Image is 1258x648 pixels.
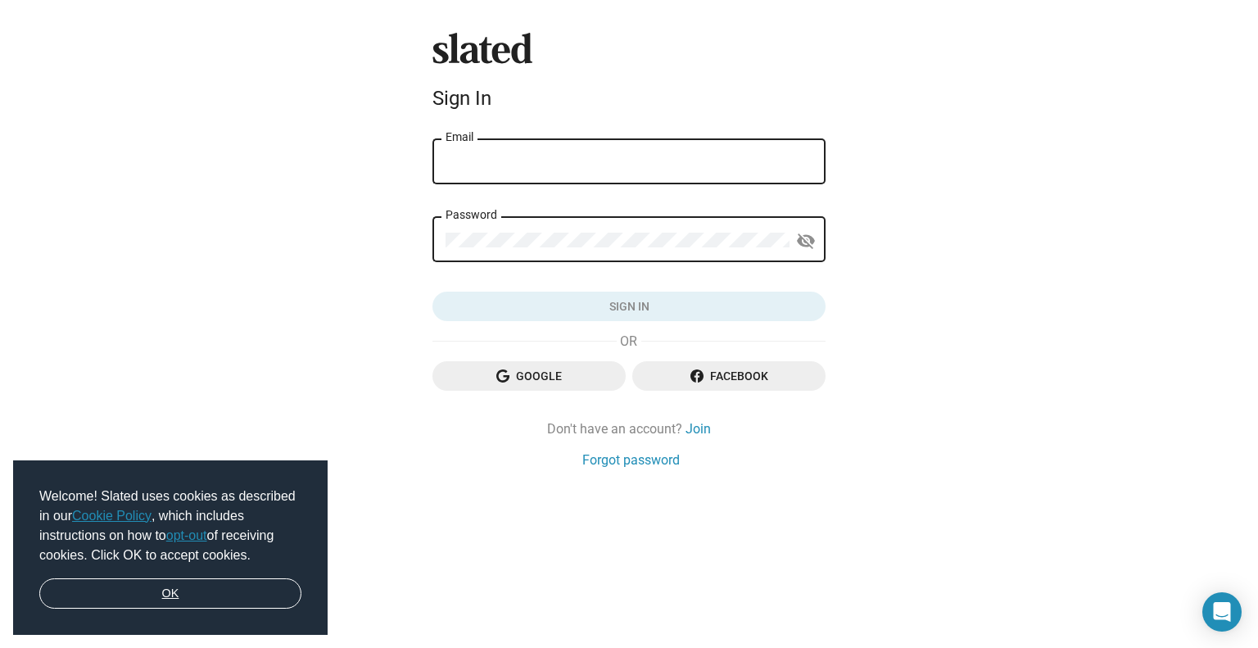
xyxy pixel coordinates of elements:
[166,528,207,542] a: opt-out
[632,361,826,391] button: Facebook
[686,420,711,437] a: Join
[72,509,152,523] a: Cookie Policy
[790,224,822,257] button: Show password
[39,487,301,565] span: Welcome! Slated uses cookies as described in our , which includes instructions on how to of recei...
[39,578,301,609] a: dismiss cookie message
[432,361,626,391] button: Google
[582,451,680,469] a: Forgot password
[645,361,812,391] span: Facebook
[1202,592,1242,632] div: Open Intercom Messenger
[446,361,613,391] span: Google
[432,33,826,116] sl-branding: Sign In
[432,87,826,110] div: Sign In
[432,420,826,437] div: Don't have an account?
[796,229,816,254] mat-icon: visibility_off
[13,460,328,636] div: cookieconsent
